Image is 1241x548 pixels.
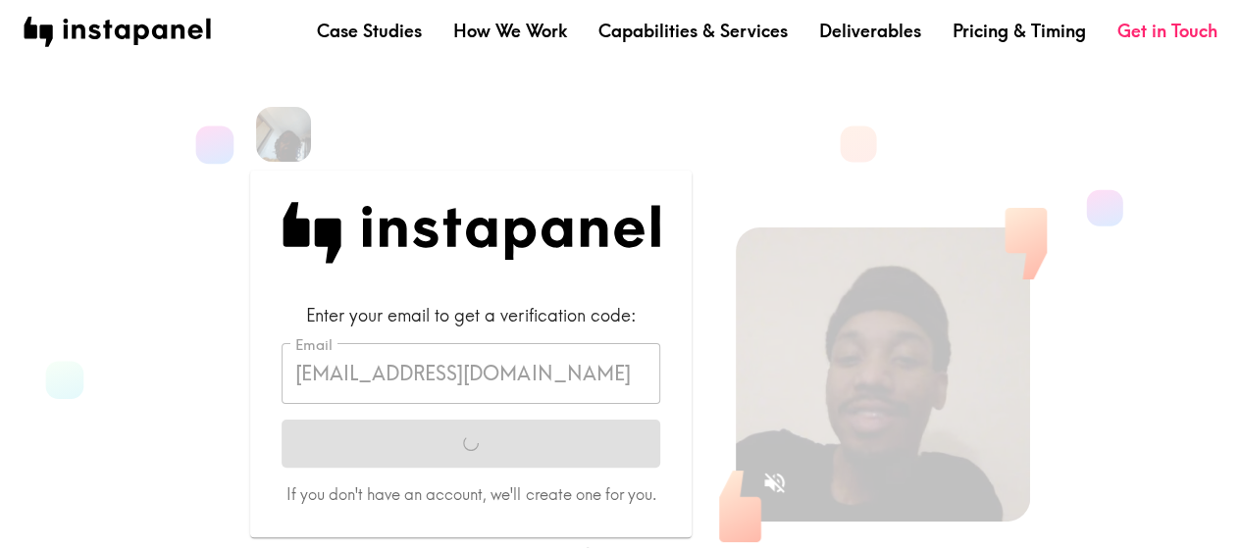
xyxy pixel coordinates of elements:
[953,19,1086,43] a: Pricing & Timing
[295,334,333,356] label: Email
[317,19,422,43] a: Case Studies
[282,202,660,264] img: Instapanel
[256,107,311,162] img: Jacqueline
[753,462,796,504] button: Sound is off
[282,303,660,327] div: Enter your email to get a verification code:
[598,19,788,43] a: Capabilities & Services
[819,19,921,43] a: Deliverables
[24,17,211,47] img: instapanel
[1117,19,1217,43] a: Get in Touch
[282,483,660,505] p: If you don't have an account, we'll create one for you.
[453,19,567,43] a: How We Work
